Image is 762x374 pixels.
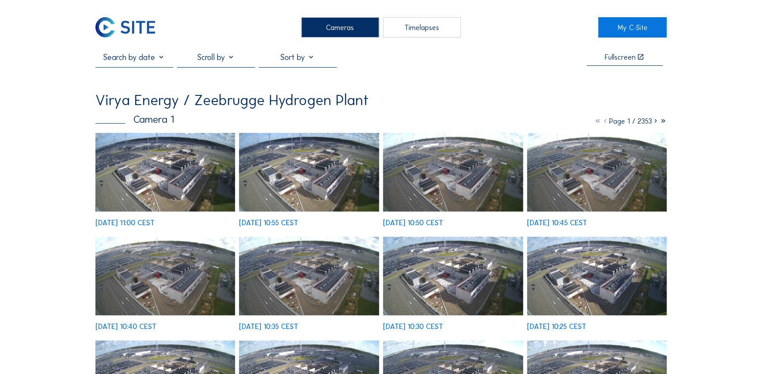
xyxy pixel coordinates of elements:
[95,93,369,108] div: Virya Energy / Zeebrugge Hydrogen Plant
[95,114,174,125] div: Camera 1
[383,323,443,330] div: [DATE] 10:30 CEST
[239,219,298,227] div: [DATE] 10:55 CEST
[95,237,235,315] img: image_53009227
[95,133,235,212] img: image_53009775
[95,219,155,227] div: [DATE] 11:00 CEST
[95,17,155,37] img: C-SITE Logo
[301,17,379,37] div: Cameras
[527,237,667,315] img: image_53008884
[609,117,652,125] span: Page 1 / 2353
[239,237,379,315] img: image_53009058
[383,237,523,315] img: image_53008898
[383,133,523,212] img: image_53009509
[95,17,164,37] a: C-SITE Logo
[527,133,667,212] img: image_53009376
[527,323,586,330] div: [DATE] 10:25 CEST
[239,133,379,212] img: image_53009644
[95,53,173,62] input: Search by date 󰅀
[605,53,636,61] div: Fullscreen
[383,17,461,37] div: Timelapses
[239,323,298,330] div: [DATE] 10:35 CEST
[598,17,667,37] a: My C-Site
[95,323,156,330] div: [DATE] 10:40 CEST
[527,219,587,227] div: [DATE] 10:45 CEST
[383,219,443,227] div: [DATE] 10:50 CEST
